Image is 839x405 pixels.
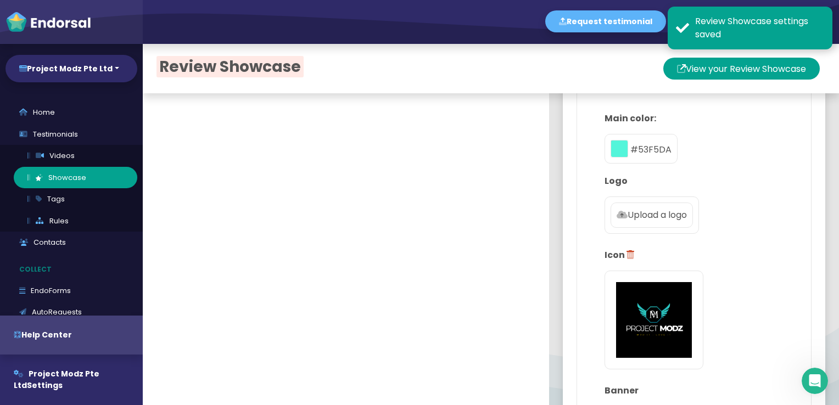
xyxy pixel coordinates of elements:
[605,384,784,397] p: Banner
[5,280,137,302] a: EndoForms
[5,102,137,123] a: Home
[695,15,824,41] div: Review Showcase settings saved
[545,10,666,32] button: Request testimonial
[5,232,137,254] a: Contacts
[14,188,137,210] a: Tags
[743,5,798,38] div: Project Modz
[5,301,137,323] a: AutoRequests
[611,140,628,157] button: toggle color picker dialog
[616,282,692,358] img: 1756100923276-Project%20Modz%20%282%29.png
[14,145,137,167] a: Videos
[663,58,820,80] button: View your Review Showcase
[802,368,828,394] iframe: Intercom live chat
[737,5,825,38] button: Project Modz
[605,112,784,125] p: Main color:
[156,56,304,77] span: Review Showcase
[5,11,91,33] img: endorsal-logo-white@2x.png
[5,123,137,145] a: Testimonials
[605,175,784,188] p: Logo
[14,368,99,391] span: Project Modz Pte Ltd
[617,209,687,222] p: Upload a logo
[14,210,137,232] a: Rules
[5,259,143,280] p: Collect
[5,55,137,82] button: Project Modz Pte Ltd
[14,167,137,189] a: Showcase
[605,134,678,164] div: #53F5DA
[605,249,784,262] p: Icon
